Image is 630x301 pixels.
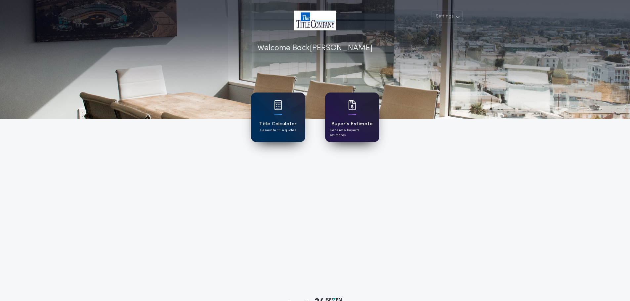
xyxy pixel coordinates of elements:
p: Welcome Back [PERSON_NAME] [257,42,373,54]
h1: Title Calculator [259,120,297,128]
p: Generate buyer's estimates [330,128,375,138]
img: card icon [348,100,356,110]
p: Generate title quotes [260,128,296,133]
img: account-logo [294,11,336,30]
button: Settings [432,11,463,22]
img: card icon [274,100,282,110]
a: card iconTitle CalculatorGenerate title quotes [251,93,305,142]
h1: Buyer's Estimate [331,120,373,128]
a: card iconBuyer's EstimateGenerate buyer's estimates [325,93,379,142]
